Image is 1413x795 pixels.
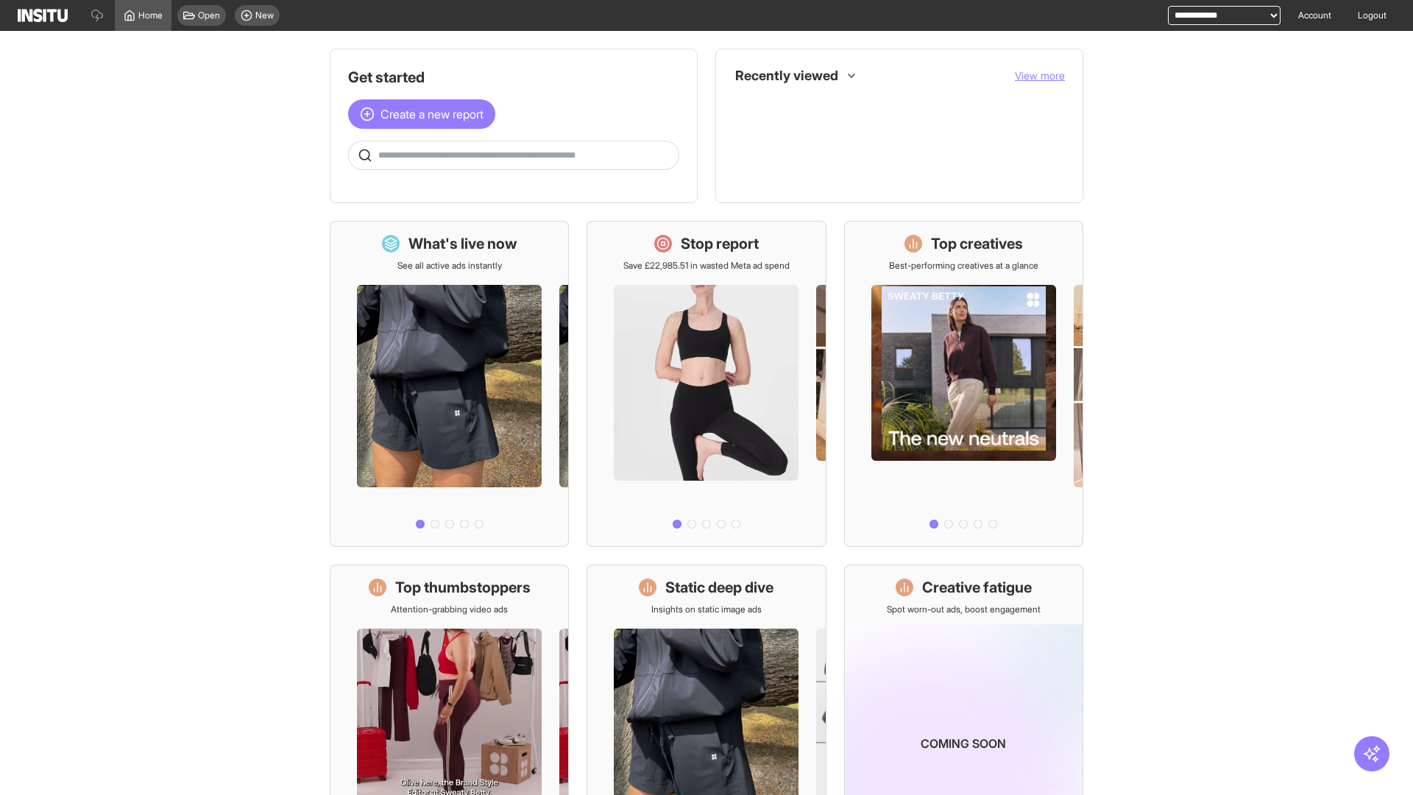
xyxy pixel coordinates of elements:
[18,9,68,22] img: Logo
[766,99,1053,111] span: What's live now
[380,105,484,123] span: Create a new report
[348,99,495,129] button: Create a new report
[766,164,859,176] span: Creative Fatigue [Beta]
[330,221,569,547] a: What's live nowSee all active ads instantly
[740,129,757,146] div: Insights
[397,260,502,272] p: See all active ads instantly
[348,67,679,88] h1: Get started
[623,260,790,272] p: Save £22,985.51 in wasted Meta ad spend
[931,233,1023,254] h1: Top creatives
[651,604,762,615] p: Insights on static image ads
[587,221,826,547] a: Stop reportSave £22,985.51 in wasted Meta ad spend
[138,10,163,21] span: Home
[1015,69,1065,82] span: View more
[255,10,274,21] span: New
[391,604,508,615] p: Attention-grabbing video ads
[681,233,759,254] h1: Stop report
[740,96,757,114] div: Dashboard
[766,164,1053,176] span: Creative Fatigue [Beta]
[766,99,829,111] span: What's live now
[665,577,773,598] h1: Static deep dive
[844,221,1083,547] a: Top creativesBest-performing creatives at a glance
[889,260,1038,272] p: Best-performing creatives at a glance
[198,10,220,21] span: Open
[408,233,517,254] h1: What's live now
[740,161,757,179] div: Insights
[1015,68,1065,83] button: View more
[766,132,812,144] span: Placements
[395,577,531,598] h1: Top thumbstoppers
[766,132,1053,144] span: Placements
